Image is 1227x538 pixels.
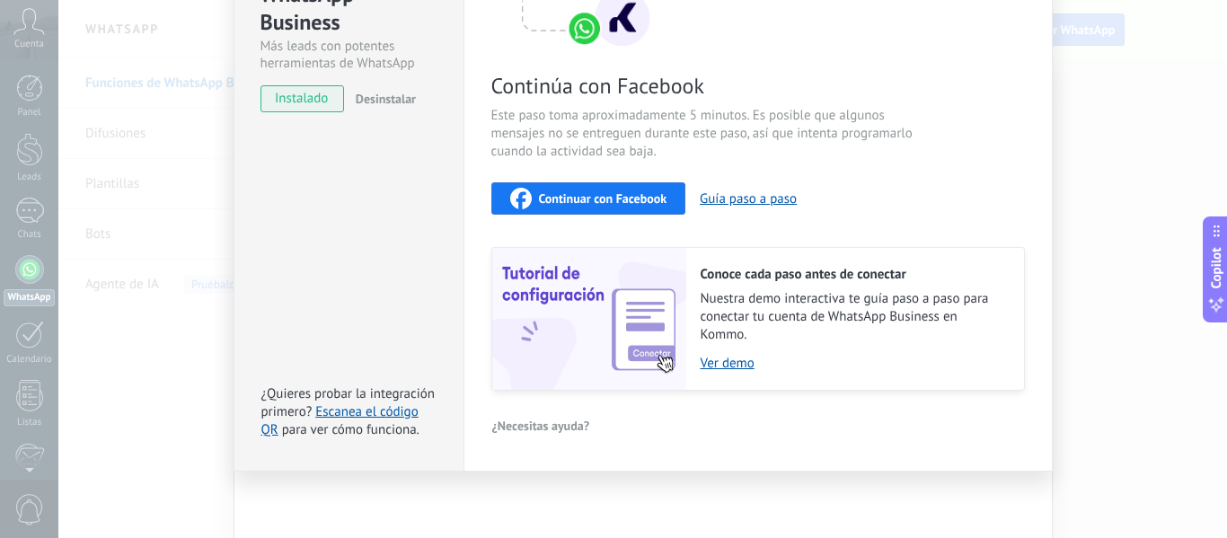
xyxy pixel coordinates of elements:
[1207,247,1225,288] span: Copilot
[491,412,591,439] button: ¿Necesitas ayuda?
[261,85,343,112] span: instalado
[491,107,919,161] span: Este paso toma aproximadamente 5 minutos. Es posible que algunos mensajes no se entreguen durante...
[356,91,416,107] span: Desinstalar
[491,72,919,100] span: Continúa con Facebook
[701,355,1006,372] a: Ver demo
[701,266,1006,283] h2: Conoce cada paso antes de conectar
[492,419,590,432] span: ¿Necesitas ayuda?
[701,290,1006,344] span: Nuestra demo interactiva te guía paso a paso para conectar tu cuenta de WhatsApp Business en Kommo.
[700,190,797,207] button: Guía paso a paso
[282,421,419,438] span: para ver cómo funciona.
[261,403,419,438] a: Escanea el código QR
[261,385,436,420] span: ¿Quieres probar la integración primero?
[539,192,667,205] span: Continuar con Facebook
[349,85,416,112] button: Desinstalar
[491,182,686,215] button: Continuar con Facebook
[260,38,437,72] div: Más leads con potentes herramientas de WhatsApp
